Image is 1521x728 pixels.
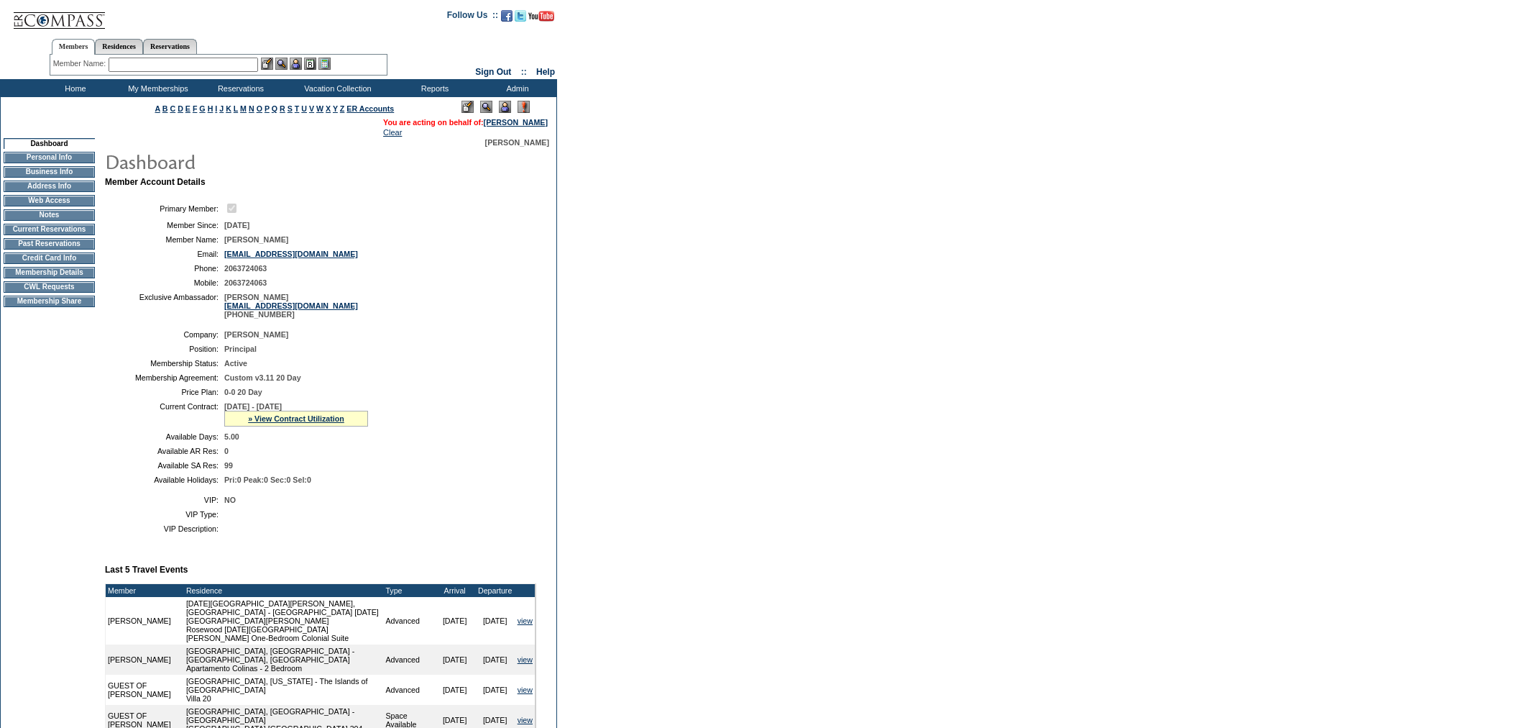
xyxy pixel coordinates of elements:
img: Follow us on Twitter [515,10,526,22]
a: T [295,104,300,113]
span: [DATE] [224,221,249,229]
td: Primary Member: [111,201,219,215]
a: Sign Out [475,67,511,77]
td: Advanced [383,597,434,645]
a: ER Accounts [346,104,394,113]
td: VIP: [111,496,219,504]
td: Current Reservations [4,224,95,235]
a: Residences [95,39,143,54]
a: P [265,104,270,113]
td: Notes [4,209,95,221]
b: Member Account Details [105,177,206,187]
td: Past Reservations [4,238,95,250]
span: You are acting on behalf of: [383,118,548,127]
td: Available AR Res: [111,447,219,455]
td: Member Since: [111,221,219,229]
td: Membership Details [4,267,95,278]
a: F [193,104,198,113]
td: [DATE] [435,675,475,705]
a: view [518,655,533,664]
td: Reports [392,79,474,97]
img: Log Concern/Member Elevation [518,101,530,113]
a: V [309,104,314,113]
td: Type [383,584,434,597]
img: Impersonate [290,58,302,70]
a: W [316,104,323,113]
td: [DATE] [435,645,475,675]
span: 99 [224,461,233,470]
span: [PERSON_NAME] [PHONE_NUMBER] [224,293,358,319]
a: I [215,104,217,113]
a: M [240,104,247,113]
a: Q [272,104,277,113]
td: Admin [474,79,557,97]
img: View Mode [480,101,492,113]
a: S [288,104,293,113]
td: Residence [184,584,384,597]
img: Reservations [304,58,316,70]
td: Current Contract: [111,402,219,427]
td: Vacation Collection [280,79,392,97]
img: Subscribe to our YouTube Channel [528,11,554,22]
td: Company: [111,330,219,339]
a: view [518,686,533,694]
td: Arrival [435,584,475,597]
span: 2063724063 [224,278,267,287]
td: Membership Share [4,296,95,307]
td: [DATE] [475,675,515,705]
img: Impersonate [499,101,511,113]
td: VIP Description: [111,524,219,533]
td: [DATE] [435,597,475,645]
a: L [234,104,238,113]
img: pgTtlDashboard.gif [104,147,392,176]
a: Help [536,67,555,77]
img: Become our fan on Facebook [501,10,513,22]
span: [DATE] - [DATE] [224,402,282,411]
td: Available SA Res: [111,461,219,470]
a: C [170,104,175,113]
td: Reservations [198,79,280,97]
td: [PERSON_NAME] [106,597,184,645]
span: 0 [224,447,229,455]
span: 0-0 20 Day [224,388,262,396]
a: view [518,716,533,724]
td: Exclusive Ambassador: [111,293,219,319]
a: [EMAIL_ADDRESS][DOMAIN_NAME] [224,250,358,258]
td: Position: [111,345,219,353]
td: Member [106,584,184,597]
td: Phone: [111,264,219,273]
a: view [518,616,533,625]
span: [PERSON_NAME] [485,138,549,147]
span: Active [224,359,247,368]
a: Become our fan on Facebook [501,14,513,23]
img: b_edit.gif [261,58,273,70]
a: U [301,104,307,113]
span: Principal [224,345,257,353]
span: NO [224,496,236,504]
td: [DATE] [475,597,515,645]
td: Follow Us :: [447,9,498,26]
span: [PERSON_NAME] [224,330,288,339]
td: [GEOGRAPHIC_DATA], [GEOGRAPHIC_DATA] - [GEOGRAPHIC_DATA], [GEOGRAPHIC_DATA] Apartamento Colinas -... [184,645,384,675]
td: [GEOGRAPHIC_DATA], [US_STATE] - The Islands of [GEOGRAPHIC_DATA] Villa 20 [184,675,384,705]
td: VIP Type: [111,510,219,519]
td: Membership Status: [111,359,219,368]
td: Address Info [4,181,95,192]
td: Price Plan: [111,388,219,396]
a: A [155,104,160,113]
td: My Memberships [115,79,198,97]
a: R [280,104,285,113]
a: H [208,104,213,113]
a: J [219,104,224,113]
a: Members [52,39,96,55]
td: Credit Card Info [4,252,95,264]
td: GUEST OF [PERSON_NAME] [106,675,184,705]
a: Y [333,104,338,113]
span: 5.00 [224,432,239,441]
span: [PERSON_NAME] [224,235,288,244]
td: Email: [111,250,219,258]
td: [DATE][GEOGRAPHIC_DATA][PERSON_NAME], [GEOGRAPHIC_DATA] - [GEOGRAPHIC_DATA] [DATE][GEOGRAPHIC_DAT... [184,597,384,645]
a: N [249,104,254,113]
span: Pri:0 Peak:0 Sec:0 Sel:0 [224,476,311,484]
td: Member Name: [111,235,219,244]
